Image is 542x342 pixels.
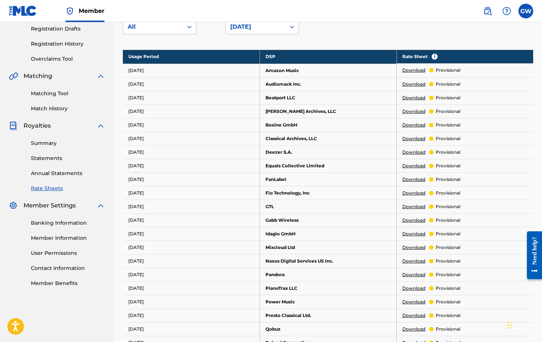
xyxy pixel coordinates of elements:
[123,186,260,200] td: [DATE]
[128,22,178,31] div: All
[65,7,74,15] img: Top Rightsholder
[402,326,425,332] a: Download
[260,91,396,104] td: Beatport LLC
[402,95,425,101] a: Download
[260,118,396,132] td: Boxine GmbH
[260,322,396,336] td: Qobuz
[123,91,260,104] td: [DATE]
[123,118,260,132] td: [DATE]
[31,219,105,227] a: Banking Information
[260,268,396,281] td: Pandora
[31,234,105,242] a: Member Information
[499,4,514,18] div: Help
[31,154,105,162] a: Statements
[505,307,542,342] div: Chat Widget
[436,326,460,332] p: provisional
[123,254,260,268] td: [DATE]
[260,227,396,241] td: Idagio GmbH
[96,121,105,130] img: expand
[260,186,396,200] td: Fio Technology, Inc
[260,281,396,295] td: PianoTrax LLC
[260,145,396,159] td: Deezer S.A.
[79,7,104,15] span: Member
[402,231,425,237] a: Download
[123,159,260,172] td: [DATE]
[123,77,260,91] td: [DATE]
[436,67,460,74] p: provisional
[436,81,460,88] p: provisional
[123,213,260,227] td: [DATE]
[402,217,425,224] a: Download
[436,149,460,156] p: provisional
[123,227,260,241] td: [DATE]
[123,281,260,295] td: [DATE]
[31,105,105,113] a: Match History
[123,145,260,159] td: [DATE]
[402,312,425,319] a: Download
[402,203,425,210] a: Download
[436,176,460,183] p: provisional
[123,104,260,118] td: [DATE]
[436,108,460,115] p: provisional
[31,90,105,97] a: Matching Tool
[260,254,396,268] td: Naxos Digital Services US Inc.
[230,22,281,31] div: [DATE]
[31,55,105,63] a: Overclaims Tool
[397,50,534,64] th: Rate Sheet
[436,231,460,237] p: provisional
[260,241,396,254] td: Mixcloud Ltd
[260,132,396,145] td: Classical Archives, LLC
[436,203,460,210] p: provisional
[123,322,260,336] td: [DATE]
[123,132,260,145] td: [DATE]
[31,170,105,177] a: Annual Statements
[402,271,425,278] a: Download
[24,201,76,210] span: Member Settings
[480,4,495,18] a: Public Search
[260,309,396,322] td: Presto Classical Ltd.
[260,104,396,118] td: [PERSON_NAME] Archives, LLC
[31,139,105,147] a: Summary
[123,64,260,77] td: [DATE]
[402,81,425,88] a: Download
[402,149,425,156] a: Download
[436,190,460,196] p: provisional
[31,279,105,287] a: Member Benefits
[402,244,425,251] a: Download
[96,201,105,210] img: expand
[436,312,460,319] p: provisional
[9,72,18,81] img: Matching
[436,135,460,142] p: provisional
[483,7,492,15] img: search
[402,135,425,142] a: Download
[521,225,542,286] iframe: Resource Center
[260,213,396,227] td: Gabb Wireless
[402,190,425,196] a: Download
[260,200,396,213] td: GTL
[31,249,105,257] a: User Permissions
[402,67,425,74] a: Download
[436,244,460,251] p: provisional
[436,258,460,264] p: provisional
[123,268,260,281] td: [DATE]
[260,295,396,309] td: Power Music
[96,72,105,81] img: expand
[436,163,460,169] p: provisional
[260,172,396,186] td: FanLabel
[260,64,396,77] td: Amazon Music
[402,285,425,292] a: Download
[436,122,460,128] p: provisional
[402,163,425,169] a: Download
[24,72,52,81] span: Matching
[31,25,105,33] a: Registration Drafts
[123,50,260,64] th: Usage Period
[402,299,425,305] a: Download
[9,201,18,210] img: Member Settings
[31,40,105,48] a: Registration History
[31,185,105,192] a: Rate Sheets
[123,200,260,213] td: [DATE]
[402,176,425,183] a: Download
[260,77,396,91] td: Audiomack Inc.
